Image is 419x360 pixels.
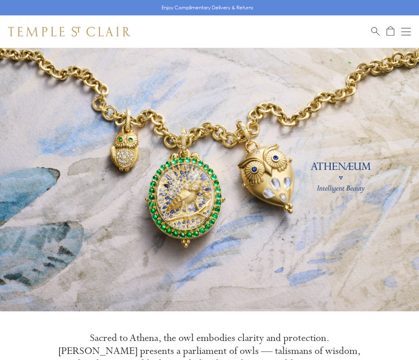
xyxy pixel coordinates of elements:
a: Open Shopping Bag [387,26,394,36]
button: Open navigation [401,27,411,36]
p: Enjoy Complimentary Delivery & Returns [162,4,253,12]
img: Temple St. Clair [8,27,130,36]
a: Search [371,26,380,36]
